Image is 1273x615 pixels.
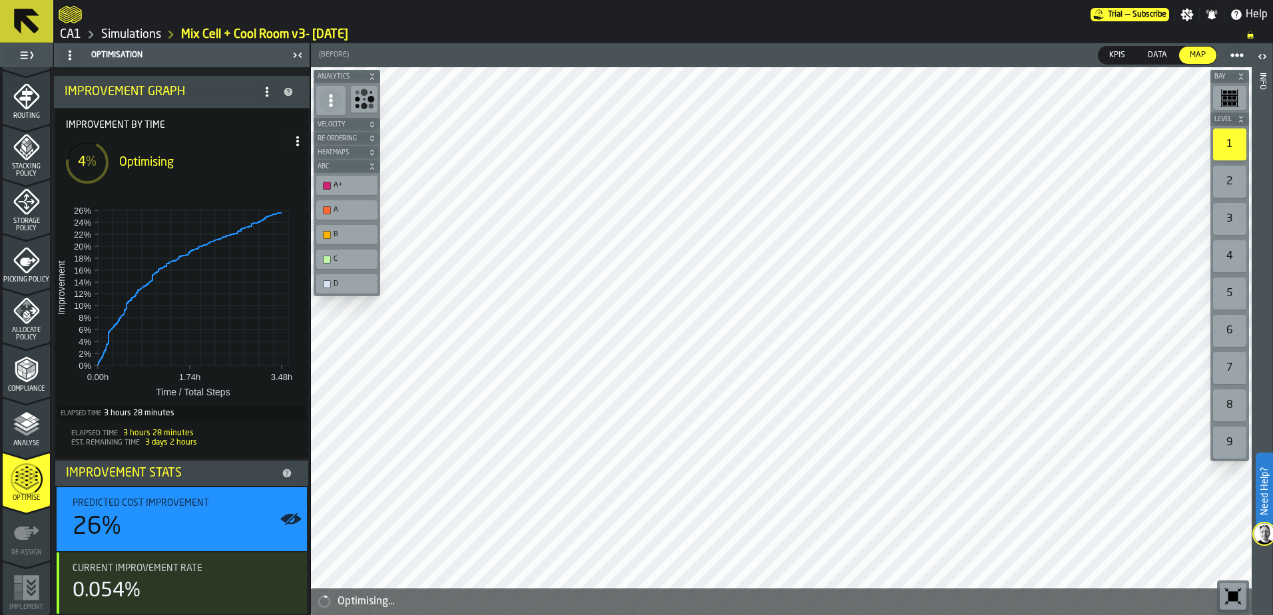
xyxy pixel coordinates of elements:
[1246,7,1268,23] span: Help
[3,234,50,288] li: menu Picking Policy
[3,440,50,447] span: Analyse
[334,181,374,190] div: A+
[1133,10,1166,19] span: Subscribe
[334,255,374,264] div: C
[3,112,50,120] span: Routing
[101,27,161,42] a: link-to-/wh/i/76e2a128-1b54-4d66-80d4-05ae4c277723
[311,588,1252,615] div: alert-Optimising...
[1224,7,1273,23] label: button-toggle-Help
[280,487,302,551] label: button-toggle-Show on Map
[314,173,380,198] div: button-toolbar-undefined
[57,487,307,551] div: stat-Predicted Cost Improvement
[1108,10,1123,19] span: Trial
[271,372,293,382] text: 3.48h
[1125,10,1130,19] span: —
[1252,43,1272,615] header: Info
[1091,8,1169,21] a: link-to-/wh/i/76e2a128-1b54-4d66-80d4-05ae4c277723/pricing/
[1210,83,1249,112] div: button-toolbar-undefined
[1175,8,1199,21] label: button-toggle-Settings
[65,85,256,99] div: Improvement Graph
[71,430,118,437] span: Elapsed Time
[1210,349,1249,387] div: button-toolbar-undefined
[315,135,366,142] span: Re-Ordering
[1137,47,1178,64] div: thumb
[73,579,140,603] div: 0.054%
[3,125,50,178] li: menu Stacking Policy
[79,325,91,335] text: 6%
[74,242,91,252] text: 20%
[3,549,50,556] span: Re-assign
[79,361,91,371] text: 0%
[74,289,91,299] text: 12%
[1210,312,1249,349] div: button-toolbar-undefined
[1213,278,1246,309] div: 5
[74,218,91,228] text: 24%
[1217,580,1249,612] div: button-toolbar-undefined
[1253,46,1272,70] label: button-toggle-Open
[315,149,366,156] span: Heatmaps
[1178,46,1217,65] label: button-switch-multi-Map
[338,594,1246,610] div: Optimising...
[314,222,380,247] div: button-toolbar-undefined
[314,272,380,296] div: button-toolbar-undefined
[3,289,50,342] li: menu Allocate Policy
[71,439,140,447] span: Est. Remaining Time
[3,16,50,69] li: menu Agents
[59,3,82,27] a: logo-header
[3,453,50,506] li: menu Optimise
[1213,203,1246,235] div: 3
[1210,424,1249,461] div: button-toolbar-undefined
[3,385,50,393] span: Compliance
[1212,73,1234,81] span: Bay
[319,51,349,59] span: (Before)
[3,343,50,397] li: menu Compliance
[1212,116,1234,123] span: Level
[87,372,109,382] text: 0.00h
[74,278,91,288] text: 14%
[1213,352,1246,384] div: 7
[55,109,308,130] label: Title
[354,89,375,110] svg: Show Congestion
[319,277,375,291] div: D
[3,46,50,65] label: button-toggle-Toggle Full Menu
[56,261,67,315] text: Improvement
[3,562,50,615] li: menu Implement
[74,266,91,276] text: 16%
[1213,166,1246,198] div: 2
[1213,427,1246,459] div: 9
[314,247,380,272] div: button-toolbar-undefined
[1184,49,1211,61] span: Map
[3,71,50,124] li: menu Routing
[319,228,375,242] div: B
[179,372,201,382] text: 1.74h
[58,406,306,421] div: Total time elapsed since optimization started
[334,230,374,239] div: B
[3,398,50,451] li: menu Analyse
[315,73,366,81] span: Analytics
[86,156,97,169] span: %
[73,498,209,509] span: Predicted Cost Improvement
[314,586,389,612] a: logo-header
[73,563,296,574] div: Title
[1210,238,1249,275] div: button-toolbar-undefined
[1213,389,1246,421] div: 8
[1104,49,1131,61] span: KPIs
[156,387,230,397] text: Time / Total Steps
[348,83,380,118] div: button-toolbar-undefined
[181,27,348,42] a: link-to-/wh/i/76e2a128-1b54-4d66-80d4-05ae4c277723/simulations/5434115b-07dc-445c-9686-b93ea3cb9cc4
[1213,315,1246,347] div: 6
[1200,8,1224,21] label: button-toggle-Notifications
[1222,586,1244,607] svg: Reset zoom and position
[314,198,380,222] div: button-toolbar-undefined
[1210,126,1249,163] div: button-toolbar-undefined
[79,337,91,347] text: 4%
[1210,112,1249,126] button: button-
[59,27,1268,43] nav: Breadcrumb
[319,203,375,217] div: A
[74,206,91,216] text: 26%
[104,409,174,418] div: 3 hours 28 minutes
[91,51,142,60] span: Optimisation
[1210,163,1249,200] div: button-toolbar-undefined
[79,313,91,323] text: 8%
[1210,387,1249,424] div: button-toolbar-undefined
